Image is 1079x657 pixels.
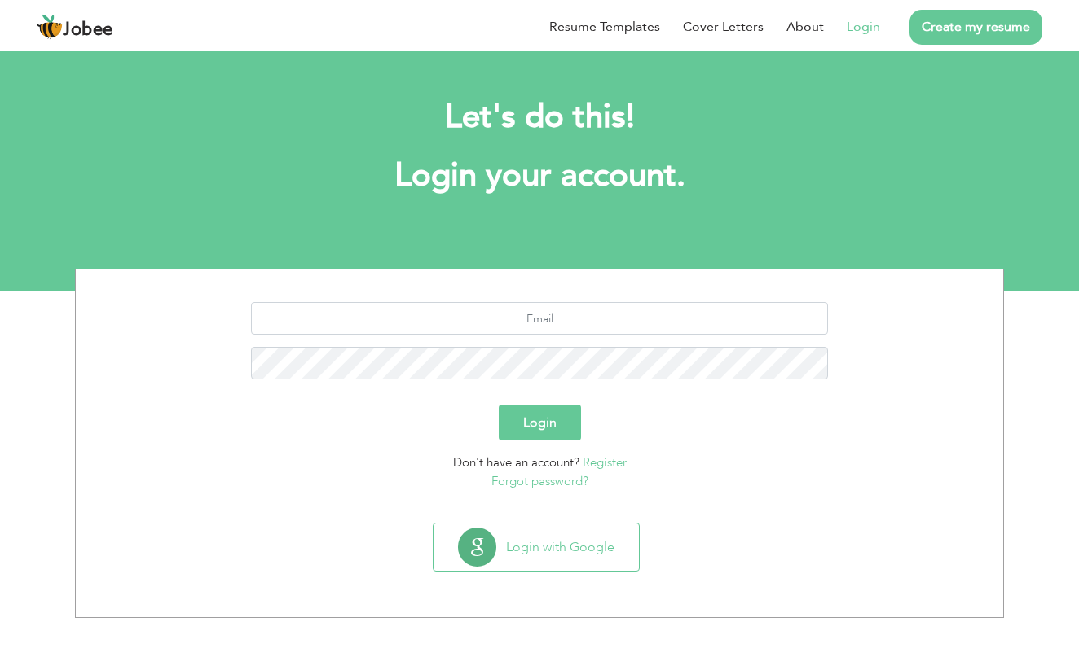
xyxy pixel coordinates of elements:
[683,17,764,37] a: Cover Letters
[583,454,627,471] a: Register
[847,17,880,37] a: Login
[99,96,980,138] h2: Let's do this!
[99,155,980,197] h1: Login your account.
[434,523,639,571] button: Login with Google
[909,10,1042,45] a: Create my resume
[37,14,63,40] img: jobee.io
[786,17,824,37] a: About
[491,473,588,489] a: Forgot password?
[499,405,581,440] button: Login
[63,21,113,39] span: Jobee
[251,302,829,335] input: Email
[453,454,579,471] span: Don't have an account?
[549,17,660,37] a: Resume Templates
[37,14,113,40] a: Jobee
